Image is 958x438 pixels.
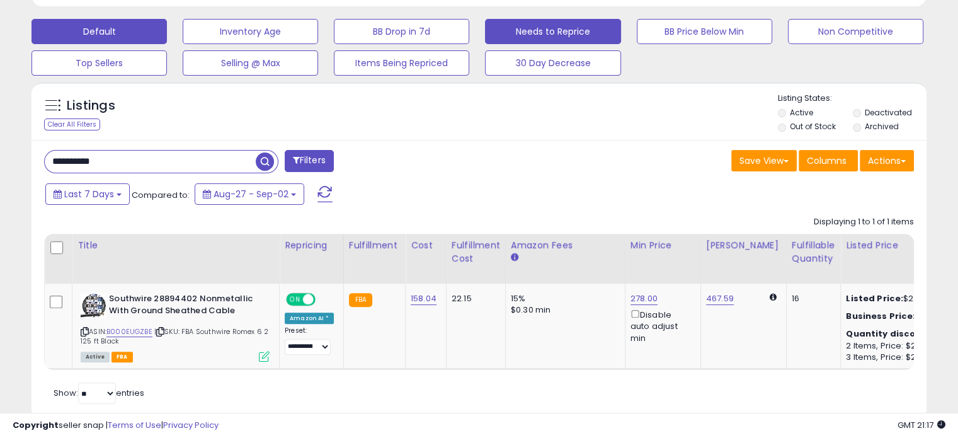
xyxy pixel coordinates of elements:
label: Active [790,107,813,118]
span: Compared to: [132,189,190,201]
div: 3 Items, Price: $268 [846,352,950,363]
span: OFF [314,294,334,305]
span: 2025-09-10 21:17 GMT [898,419,945,431]
div: $0.30 min [511,304,615,316]
h5: Listings [67,97,115,115]
button: BB Drop in 7d [334,19,469,44]
div: Clear All Filters [44,118,100,130]
button: Items Being Repriced [334,50,469,76]
button: Aug-27 - Sep-02 [195,183,304,205]
a: B000EUGZBE [106,326,152,337]
b: Southwire 28894402 Nonmetallic With Ground Sheathed Cable [109,293,262,320]
div: 16 [792,293,831,304]
span: Show: entries [54,387,144,399]
span: Last 7 Days [64,188,114,200]
div: seller snap | | [13,420,219,432]
div: Listed Price [846,239,955,252]
div: Amazon AI * [285,313,334,324]
a: Terms of Use [108,419,161,431]
span: Columns [807,154,847,167]
span: All listings currently available for purchase on Amazon [81,352,110,362]
div: Cost [411,239,441,252]
button: Default [31,19,167,44]
span: Aug-27 - Sep-02 [214,188,288,200]
small: Amazon Fees. [511,252,518,263]
div: [PERSON_NAME] [706,239,781,252]
a: 278.00 [630,292,658,305]
b: Quantity discounts [846,328,937,340]
button: Save View [731,150,797,171]
a: 158.04 [411,292,436,305]
button: Filters [285,150,334,172]
div: Preset: [285,326,334,355]
button: Selling @ Max [183,50,318,76]
div: Fulfillment [349,239,400,252]
div: 2 Items, Price: $270 [846,340,950,352]
small: FBA [349,293,372,307]
div: Title [77,239,274,252]
label: Archived [864,121,898,132]
div: Fulfillable Quantity [792,239,835,265]
b: Listed Price: [846,292,903,304]
button: Non Competitive [788,19,923,44]
div: 22.15 [452,293,496,304]
img: 51ftrNqHkKL._SL40_.jpg [81,293,106,318]
div: Repricing [285,239,338,252]
b: Business Price: [846,310,915,322]
div: Disable auto adjust min [630,308,691,344]
button: Needs to Reprice [485,19,620,44]
div: 15% [511,293,615,304]
a: Privacy Policy [163,419,219,431]
label: Deactivated [864,107,911,118]
div: Amazon Fees [511,239,620,252]
div: Fulfillment Cost [452,239,500,265]
label: Out of Stock [790,121,836,132]
strong: Copyright [13,419,59,431]
button: Inventory Age [183,19,318,44]
div: $278.00 [846,293,950,304]
span: | SKU: FBA Southwire Romex 6 2 125 ft Black [81,326,268,345]
div: $274 [846,311,950,322]
button: Last 7 Days [45,183,130,205]
p: Listing States: [778,93,927,105]
button: BB Price Below Min [637,19,772,44]
span: ON [287,294,303,305]
button: Actions [860,150,914,171]
button: Top Sellers [31,50,167,76]
div: Displaying 1 to 1 of 1 items [814,216,914,228]
span: FBA [111,352,133,362]
button: 30 Day Decrease [485,50,620,76]
a: 467.59 [706,292,734,305]
button: Columns [799,150,858,171]
div: : [846,328,950,340]
div: Min Price [630,239,695,252]
div: ASIN: [81,293,270,360]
